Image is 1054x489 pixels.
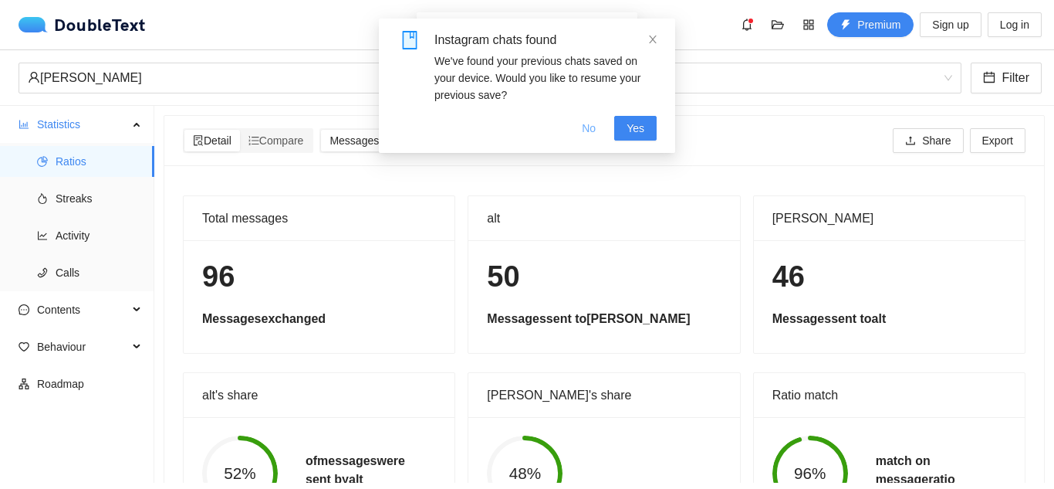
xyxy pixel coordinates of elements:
[202,373,436,417] div: alt's share
[772,196,1006,240] div: [PERSON_NAME]
[797,19,820,31] span: appstore
[614,116,657,141] button: Yes
[202,466,278,482] span: 52%
[971,63,1042,93] button: calendarFilter
[434,53,657,104] div: We've found your previous chats saved on your device. Would you like to resume your previous save?
[37,156,48,167] span: pie-chart
[434,31,657,49] div: Instagram chats found
[19,304,29,315] span: message
[772,310,1006,328] h5: Messages sent to alt
[920,12,981,37] button: Sign up
[306,452,405,489] h5: of messages were sent by alt
[202,310,436,328] h5: Messages exchanged
[37,193,48,204] span: fire
[827,12,914,37] button: thunderboltPremium
[248,134,304,147] span: Compare
[248,135,259,146] span: ordered-list
[19,17,54,32] img: logo
[876,452,955,489] h5: match on message ratio
[193,134,231,147] span: Detail
[772,259,1006,295] h1: 46
[37,368,142,399] span: Roadmap
[19,119,29,130] span: bar-chart
[37,294,128,325] span: Contents
[840,19,851,32] span: thunderbolt
[487,373,721,417] div: [PERSON_NAME]'s share
[19,17,146,32] a: logoDoubleText
[487,259,721,295] h1: 50
[922,132,951,149] span: Share
[893,128,963,153] button: uploadShare
[569,116,608,141] button: No
[796,12,821,37] button: appstore
[37,109,128,140] span: Statistics
[28,71,40,83] span: user
[400,31,419,49] span: book
[735,19,758,31] span: bell
[766,19,789,31] span: folder-open
[202,196,436,240] div: Total messages
[56,146,142,177] span: Ratios
[983,71,995,86] span: calendar
[857,16,900,33] span: Premium
[19,17,146,32] div: DoubleText
[37,267,48,278] span: phone
[487,196,721,240] div: alt
[56,257,142,288] span: Calls
[329,134,379,147] span: Messages
[19,341,29,352] span: heart
[487,310,721,328] h5: Messages sent to [PERSON_NAME]
[56,183,142,214] span: Streaks
[1002,68,1029,87] span: Filter
[988,12,1042,37] button: Log in
[982,132,1013,149] span: Export
[19,379,29,389] span: apartment
[582,120,596,137] span: No
[193,135,204,146] span: file-search
[905,135,916,148] span: upload
[56,220,142,251] span: Activity
[627,120,644,137] span: Yes
[202,259,436,295] h1: 96
[765,12,790,37] button: folder-open
[772,466,848,482] span: 96%
[970,128,1025,153] button: Export
[28,63,952,93] span: Sheikh Fayaz
[932,16,968,33] span: Sign up
[1000,16,1029,33] span: Log in
[487,466,562,482] span: 48%
[37,331,128,362] span: Behaviour
[735,12,759,37] button: bell
[772,373,1006,417] div: Ratio match
[37,230,48,241] span: line-chart
[28,63,938,93] div: [PERSON_NAME]
[647,34,658,45] span: close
